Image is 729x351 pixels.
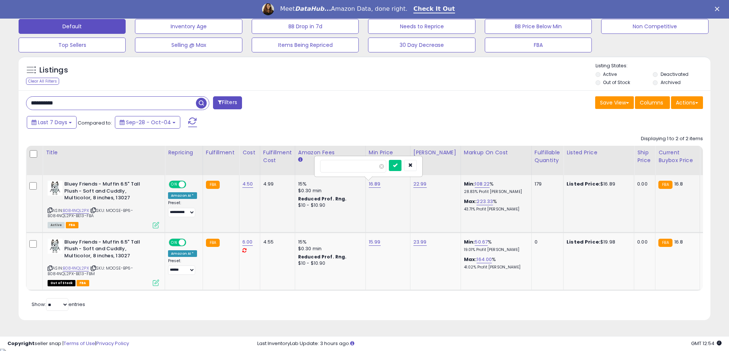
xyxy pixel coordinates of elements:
[48,265,133,276] span: | SKU: MOOSE-BP6-B084NQL2PX-BE13-FBM
[603,71,617,77] label: Active
[658,239,672,247] small: FBA
[485,19,592,34] button: BB Price Below Min
[168,192,197,199] div: Amazon AI *
[464,180,475,187] b: Min:
[257,340,722,347] div: Last InventoryLab Update: 3 hours ago.
[27,116,77,129] button: Last 7 Days
[48,222,65,228] span: All listings currently available for purchase on Amazon
[464,149,528,157] div: Markup on Cost
[48,181,159,228] div: ASIN:
[298,196,347,202] b: Reduced Prof. Rng.
[298,245,360,252] div: $0.30 min
[298,149,362,157] div: Amazon Fees
[464,256,526,270] div: %
[485,38,592,52] button: FBA
[63,207,89,214] a: B084NQL2PX
[298,260,360,267] div: $10 - $10.90
[369,180,381,188] a: 16.89
[596,62,710,70] p: Listing States:
[7,340,35,347] strong: Copyright
[19,38,126,52] button: Top Sellers
[413,5,455,13] a: Check It Out
[461,146,531,175] th: The percentage added to the cost of goods (COGS) that forms the calculator for Min & Max prices.
[48,181,62,196] img: 41G86DFmwdL._SL40_.jpg
[38,119,67,126] span: Last 7 Days
[658,181,672,189] small: FBA
[661,79,681,86] label: Archived
[567,239,628,245] div: $19.98
[674,238,683,245] span: 16.8
[64,239,155,261] b: Bluey Friends - Muffin 6.5" Tall Plush - Soft and Cuddly, Multicolor, 8 inches, 13027
[671,96,703,109] button: Actions
[601,19,708,34] button: Non Competitive
[535,181,558,187] div: 179
[115,116,180,129] button: Sep-28 - Oct-04
[658,149,697,164] div: Current Buybox Price
[637,149,652,164] div: Ship Price
[637,181,649,187] div: 0.00
[477,198,493,205] a: 223.33
[39,65,68,75] h5: Listings
[64,181,155,203] b: Bluey Friends - Muffin 6.5" Tall Plush - Soft and Cuddly, Multicolor, 8 inches, 13027
[135,38,242,52] button: Selling @ Max
[48,207,133,219] span: | SKU: MOOSE-BP6-B084NQL2PX-BE13-FBA
[413,149,458,157] div: [PERSON_NAME]
[674,180,683,187] span: 16.8
[567,238,600,245] b: Listed Price:
[185,181,197,188] span: OFF
[464,207,526,212] p: 43.71% Profit [PERSON_NAME]
[691,340,722,347] span: 2025-10-13 12:54 GMT
[252,38,359,52] button: Items Being Repriced
[295,5,331,12] i: DataHub...
[640,99,663,106] span: Columns
[64,340,95,347] a: Terms of Use
[206,181,220,189] small: FBA
[298,254,347,260] b: Reduced Prof. Rng.
[168,200,197,217] div: Preset:
[595,96,634,109] button: Save View
[7,340,129,347] div: seller snap | |
[263,149,292,164] div: Fulfillment Cost
[464,265,526,270] p: 41.02% Profit [PERSON_NAME]
[185,239,197,245] span: OFF
[298,157,303,163] small: Amazon Fees.
[298,202,360,209] div: $10 - $10.90
[368,19,475,34] button: Needs to Reprice
[567,149,631,157] div: Listed Price
[464,189,526,194] p: 28.83% Profit [PERSON_NAME]
[63,265,89,271] a: B084NQL2PX
[19,19,126,34] button: Default
[26,78,59,85] div: Clear All Filters
[475,180,490,188] a: 108.22
[96,340,129,347] a: Privacy Policy
[48,239,62,254] img: 41G86DFmwdL._SL40_.jpg
[170,239,179,245] span: ON
[413,238,427,246] a: 23.99
[263,181,289,187] div: 4.99
[535,149,560,164] div: Fulfillable Quantity
[280,5,407,13] div: Meet Amazon Data, done right.
[242,238,253,246] a: 6.00
[263,239,289,245] div: 4.55
[464,198,477,205] b: Max:
[48,280,75,286] span: All listings that are currently out of stock and unavailable for purchase on Amazon
[32,301,85,308] span: Show: entries
[413,180,427,188] a: 22.99
[242,149,257,157] div: Cost
[464,239,526,252] div: %
[661,71,688,77] label: Deactivated
[298,187,360,194] div: $0.30 min
[298,181,360,187] div: 15%
[477,256,492,263] a: 164.00
[368,38,475,52] button: 30 Day Decrease
[637,239,649,245] div: 0.00
[464,238,475,245] b: Min:
[78,119,112,126] span: Compared to:
[715,7,722,11] div: Close
[135,19,242,34] button: Inventory Age
[567,180,600,187] b: Listed Price:
[46,149,162,157] div: Title
[464,181,526,194] div: %
[369,238,381,246] a: 15.99
[567,181,628,187] div: $16.89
